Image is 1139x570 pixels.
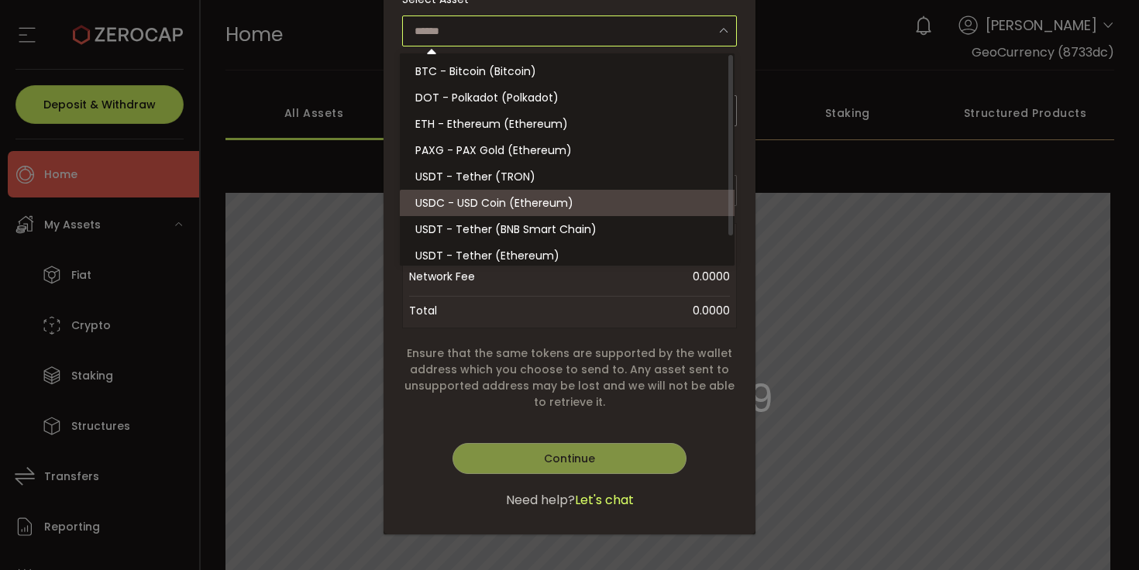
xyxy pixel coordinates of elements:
span: USDC - USD Coin (Ethereum) [415,195,573,211]
span: Continue [544,451,595,466]
span: PAXG - PAX Gold (Ethereum) [415,142,572,158]
button: Continue [453,443,686,474]
span: Need help? [506,491,575,510]
span: Ensure that the same tokens are supported by the wallet address which you choose to send to. Any ... [402,345,737,410]
iframe: Chat Widget [955,403,1139,570]
span: USDT - Tether (BNB Smart Chain) [415,221,597,237]
span: DOT - Polkadot (Polkadot) [415,90,559,105]
span: Network Fee [409,261,533,292]
div: Widżet czatu [955,403,1139,570]
span: Let's chat [575,491,634,510]
span: 0.0000 [693,300,730,321]
span: ETH - Ethereum (Ethereum) [415,116,568,132]
span: Total [409,300,437,321]
span: USDT - Tether (Ethereum) [415,248,559,263]
span: 0.0000 [533,261,730,292]
span: BTC - Bitcoin (Bitcoin) [415,64,536,79]
span: USDT - Tether (TRON) [415,169,535,184]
